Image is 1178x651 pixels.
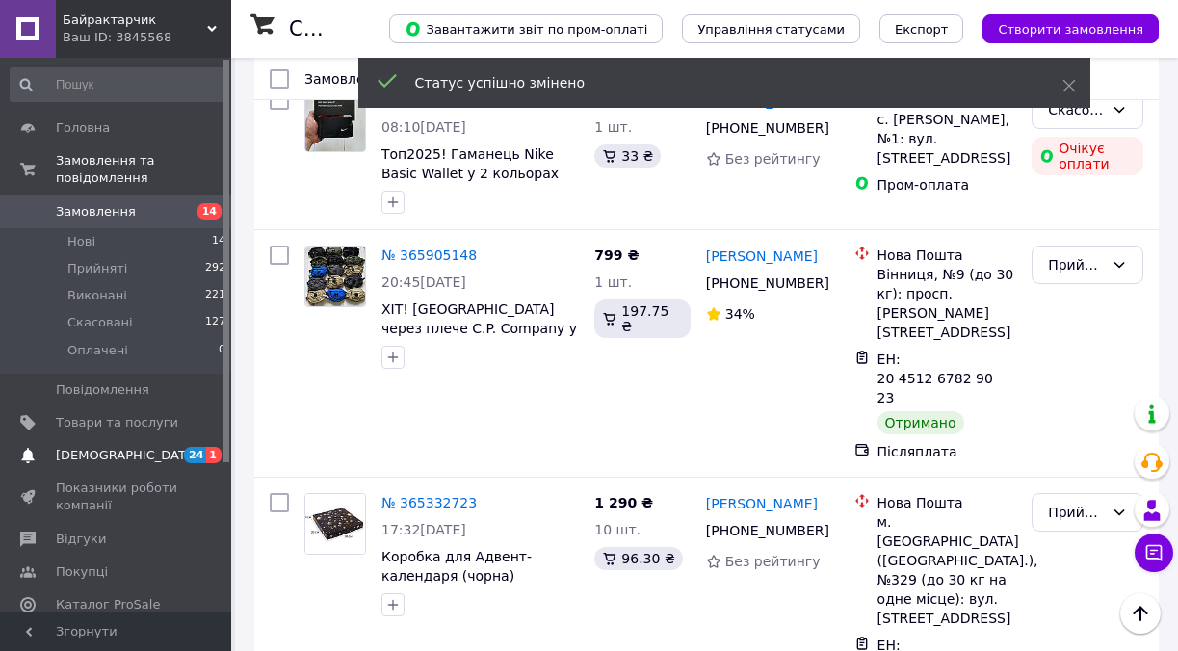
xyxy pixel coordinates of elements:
a: ХІТ! [GEOGRAPHIC_DATA] через плече C.P. Company у п'ятьох кольорах. Сумка на пояс CP Company. Чор... [381,301,578,413]
span: Виконані [67,287,127,304]
span: 08:10[DATE] [381,119,466,135]
div: [PHONE_NUMBER] [702,270,825,297]
span: Експорт [895,22,949,37]
span: 292 [205,260,225,277]
span: 20:45[DATE] [381,274,466,290]
h1: Список замовлень [289,17,484,40]
span: 221 [205,287,225,304]
div: 96.30 ₴ [594,547,682,570]
div: Прийнято [1048,502,1104,523]
a: Топ2025! Гаманець Nike Basic Wallet у 2 кольорах (чорний, блакитний). Чорний [381,146,559,220]
span: 17:32[DATE] [381,522,466,537]
span: Замовлення [304,71,390,87]
a: Створити замовлення [963,20,1159,36]
a: Фото товару [304,493,366,555]
div: Вінниця, №9 (до 30 кг): просп. [PERSON_NAME][STREET_ADDRESS] [877,265,1017,342]
span: 34% [725,306,755,322]
a: № 365905148 [381,247,477,263]
button: Експорт [879,14,964,43]
span: [DEMOGRAPHIC_DATA] [56,447,198,464]
span: 1 шт. [594,119,632,135]
span: Без рейтингу [725,151,821,167]
input: Пошук [10,67,227,102]
span: Без рейтингу [725,554,821,569]
button: Наверх [1120,593,1161,634]
span: Завантажити звіт по пром-оплаті [405,20,647,38]
button: Чат з покупцем [1135,534,1173,572]
a: Фото товару [304,91,366,152]
span: Оплачені [67,342,128,359]
a: № 365332723 [381,495,477,510]
button: Управління статусами [682,14,860,43]
div: Отримано [877,411,964,434]
span: Замовлення та повідомлення [56,152,231,187]
span: Скасовані [67,314,133,331]
div: Ваш ID: 3845568 [63,29,231,46]
span: ЕН: 20 4512 6782 9023 [877,352,993,405]
span: 10 шт. [594,522,641,537]
div: м. [GEOGRAPHIC_DATA] ([GEOGRAPHIC_DATA].), №329 (до 30 кг на одне місце): вул. [STREET_ADDRESS] [877,512,1017,628]
span: Покупці [56,563,108,581]
img: Фото товару [305,91,365,151]
a: [PERSON_NAME] [706,247,818,266]
span: 1 290 ₴ [594,495,653,510]
a: Коробка для Адвент-календаря (чорна) 20х20х3см [381,549,532,603]
div: 33 ₴ [594,144,661,168]
div: [PHONE_NUMBER] [702,115,825,142]
span: Відгуки [56,531,106,548]
div: 197.75 ₴ [594,299,690,338]
div: Післяплата [877,442,1017,461]
div: [PHONE_NUMBER] [702,517,825,544]
a: Фото товару [304,246,366,307]
div: Прийнято [1048,254,1104,275]
div: Нова Пошта [877,246,1017,265]
span: Повідомлення [56,381,149,399]
span: Показники роботи компанії [56,480,178,514]
div: Нова Пошта [877,493,1017,512]
a: [PERSON_NAME] [706,494,818,513]
button: Створити замовлення [982,14,1159,43]
span: Головна [56,119,110,137]
span: Управління статусами [697,22,845,37]
span: Замовлення [56,203,136,221]
div: Очікує оплати [1032,137,1143,175]
span: 24 [184,447,206,463]
button: Завантажити звіт по пром-оплаті [389,14,663,43]
span: Прийняті [67,260,127,277]
div: Статус успішно змінено [415,73,1014,92]
span: Створити замовлення [998,22,1143,37]
span: Товари та послуги [56,414,178,431]
span: 14 [212,233,225,250]
span: Нові [67,233,95,250]
span: 127 [205,314,225,331]
span: 1 шт. [594,274,632,290]
span: 1 [206,447,222,463]
div: с. [PERSON_NAME], №1: вул. [STREET_ADDRESS] [877,110,1017,168]
span: Каталог ProSale [56,596,160,613]
span: 0 [219,342,225,359]
span: Байрактарчик [63,12,207,29]
img: Фото товару [305,247,365,306]
img: Фото товару [305,494,365,554]
div: Пром-оплата [877,175,1017,195]
span: 14 [197,203,222,220]
span: 799 ₴ [594,247,639,263]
